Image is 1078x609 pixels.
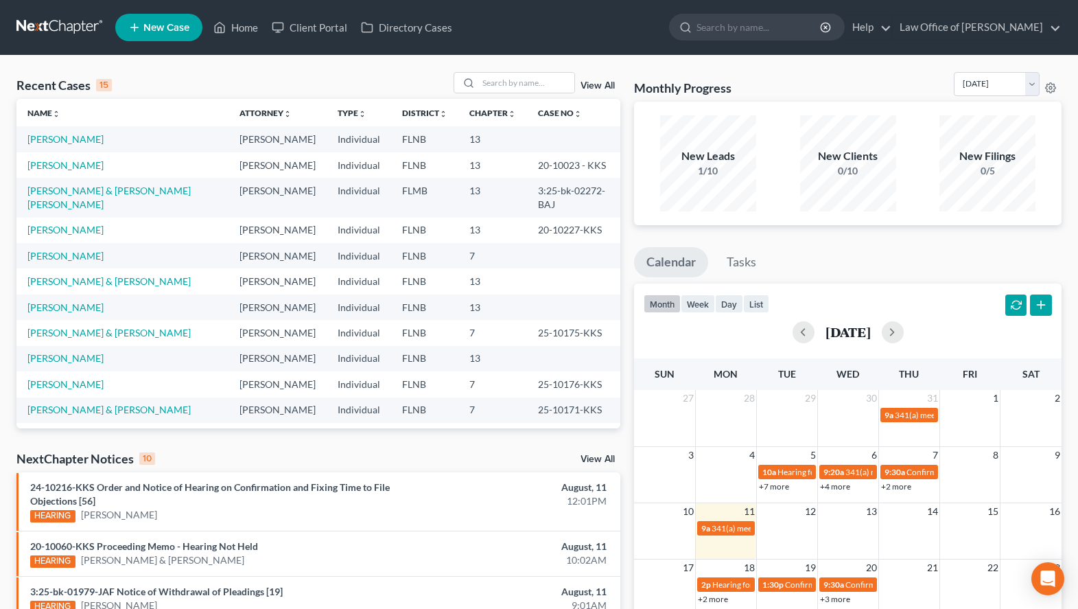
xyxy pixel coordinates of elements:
span: 12 [804,503,817,520]
a: Calendar [634,247,708,277]
span: 2 [1053,390,1062,406]
td: Individual [327,346,391,371]
a: Districtunfold_more [402,108,447,118]
a: Directory Cases [354,15,459,40]
a: [PERSON_NAME] [27,301,104,313]
td: Individual [327,178,391,217]
span: Hearing for [PERSON_NAME] [777,467,884,477]
a: +3 more [820,594,850,604]
span: 9 [1053,447,1062,463]
td: Individual [327,295,391,320]
a: +4 more [820,481,850,492]
i: unfold_more [283,110,292,118]
span: 9a [701,523,710,533]
td: Individual [327,398,391,423]
span: 13 [865,503,878,520]
td: 25-10176-KKS [527,371,621,397]
a: 20-10060-KKS Proceeding Memo - Hearing Not Held [30,540,258,552]
td: 7 [458,423,527,448]
a: [PERSON_NAME] [81,508,157,522]
span: 341(a) meeting for [PERSON_NAME] & [PERSON_NAME] [712,523,917,533]
span: Confirmation hearing for [PERSON_NAME] [845,579,1001,590]
td: Individual [327,152,391,178]
a: [PERSON_NAME] [27,224,104,235]
a: +7 more [759,481,789,492]
h2: [DATE] [825,325,871,339]
td: 13 [458,218,527,243]
span: 19 [804,560,817,576]
div: New Leads [660,148,756,164]
a: +2 more [881,481,911,492]
span: 5 [809,447,817,463]
span: 10 [681,503,695,520]
button: month [644,295,681,313]
td: 25-10171-KKS [527,398,621,423]
span: 14 [926,503,939,520]
a: View All [581,455,615,464]
td: 13 [458,152,527,178]
span: 341(a) meeting for [PERSON_NAME] [895,410,1027,420]
a: [PERSON_NAME] [27,352,104,364]
span: Mon [714,368,738,380]
div: August, 11 [423,540,607,553]
td: 7 [458,398,527,423]
span: 11 [742,503,756,520]
i: unfold_more [439,110,447,118]
td: FLNB [391,320,458,345]
span: 1 [992,390,1000,406]
span: 28 [742,390,756,406]
div: 15 [96,79,112,91]
td: FLNB [391,371,458,397]
a: 24-10216-KKS Order and Notice of Hearing on Confirmation and Fixing Time to File Objections [56] [30,481,390,507]
span: New Case [143,23,189,33]
td: 13 [458,178,527,217]
span: Confirmation hearing for [PERSON_NAME] [785,579,941,590]
div: HEARING [30,510,75,522]
a: [PERSON_NAME] & [PERSON_NAME] [27,275,191,287]
a: [PERSON_NAME] [27,378,104,390]
td: 7 [458,371,527,397]
span: Confirmation hearing for [PERSON_NAME] [906,467,1062,477]
td: Individual [327,371,391,397]
td: FLNB [391,218,458,243]
span: Fri [963,368,977,380]
td: 25-10175-KKS [527,320,621,345]
span: 9a [884,410,893,420]
div: 0/5 [939,164,1035,178]
span: 8 [992,447,1000,463]
i: unfold_more [574,110,582,118]
div: 10 [139,452,155,465]
td: FLNB [391,346,458,371]
td: [PERSON_NAME] [229,295,327,320]
span: 2p [701,579,711,590]
span: 17 [681,560,695,576]
span: 341(a) meeting for [PERSON_NAME] [845,467,978,477]
td: [PERSON_NAME] [229,243,327,268]
span: 16 [1048,503,1062,520]
div: New Clients [800,148,896,164]
td: [PERSON_NAME] [229,268,327,294]
span: Hearing for Celebration Pointe Holdings, LLC [712,579,873,590]
td: Individual [327,423,391,448]
td: FLNB [391,152,458,178]
td: FLMB [391,178,458,217]
a: Nameunfold_more [27,108,60,118]
span: 31 [926,390,939,406]
td: [PERSON_NAME] [229,152,327,178]
span: 29 [804,390,817,406]
td: Individual [327,243,391,268]
td: [PERSON_NAME] [229,346,327,371]
span: 9:30a [823,579,844,590]
a: [PERSON_NAME] & [PERSON_NAME] [27,327,191,338]
span: 18 [742,560,756,576]
button: week [681,295,715,313]
div: HEARING [30,555,75,568]
span: 9:20a [823,467,844,477]
a: Client Portal [265,15,354,40]
div: 10:02AM [423,553,607,567]
td: Individual [327,218,391,243]
div: 1/10 [660,164,756,178]
td: 3:25-bk-02272-BAJ [527,178,621,217]
i: unfold_more [508,110,516,118]
a: [PERSON_NAME] [27,133,104,145]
